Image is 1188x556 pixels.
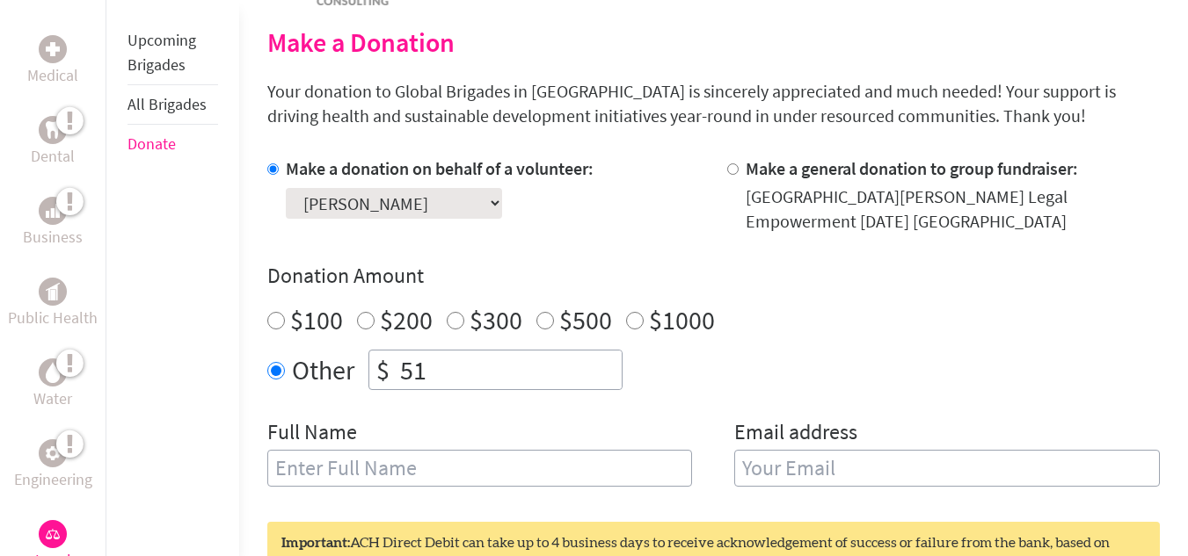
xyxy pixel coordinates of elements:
[31,144,75,169] p: Dental
[14,439,92,492] a: EngineeringEngineering
[746,184,1160,234] div: [GEOGRAPHIC_DATA][PERSON_NAME] Legal Empowerment [DATE] [GEOGRAPHIC_DATA]
[39,358,67,386] div: Water
[27,35,78,88] a: MedicalMedical
[128,94,207,114] a: All Brigades
[27,63,78,88] p: Medical
[33,386,72,411] p: Water
[292,350,354,390] label: Other
[128,134,176,154] a: Donate
[267,450,693,487] input: Enter Full Name
[397,350,622,389] input: Enter Amount
[8,306,98,330] p: Public Health
[39,520,67,548] div: Legal Empowerment
[14,467,92,492] p: Engineering
[649,303,715,336] label: $1000
[267,262,1160,290] h4: Donation Amount
[46,121,60,138] img: Dental
[46,446,60,460] img: Engineering
[46,529,60,539] img: Legal Empowerment
[128,21,218,85] li: Upcoming Brigades
[286,157,594,179] label: Make a donation on behalf of a volunteer:
[734,450,1160,487] input: Your Email
[290,303,343,336] label: $100
[470,303,522,336] label: $300
[380,303,433,336] label: $200
[734,418,857,450] label: Email address
[128,125,218,163] li: Donate
[46,362,60,382] img: Water
[46,42,60,56] img: Medical
[23,225,83,249] p: Business
[23,197,83,249] a: BusinessBusiness
[267,26,1160,58] h2: Make a Donation
[369,350,397,389] div: $
[559,303,612,336] label: $500
[39,35,67,63] div: Medical
[39,439,67,467] div: Engineering
[128,85,218,125] li: All Brigades
[39,197,67,225] div: Business
[31,116,75,169] a: DentalDental
[267,79,1160,128] p: Your donation to Global Brigades in [GEOGRAPHIC_DATA] is sincerely appreciated and much needed! Y...
[267,418,357,450] label: Full Name
[281,536,350,550] strong: Important:
[128,30,196,75] a: Upcoming Brigades
[46,283,60,300] img: Public Health
[39,278,67,306] div: Public Health
[8,278,98,330] a: Public HealthPublic Health
[33,358,72,411] a: WaterWater
[39,116,67,144] div: Dental
[46,204,60,218] img: Business
[746,157,1078,179] label: Make a general donation to group fundraiser:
